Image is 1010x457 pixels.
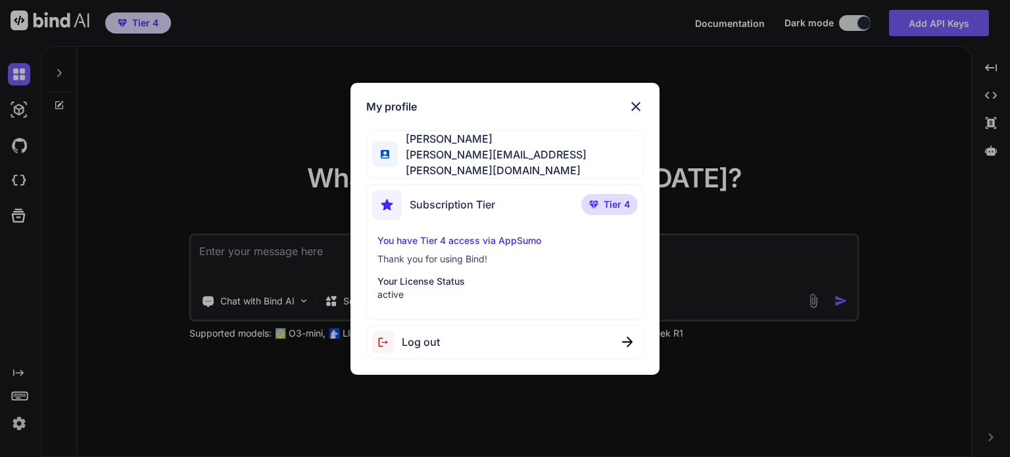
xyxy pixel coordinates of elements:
img: profile [381,150,389,158]
span: Log out [402,334,440,350]
p: Your License Status [377,275,632,288]
img: subscription [372,190,402,220]
span: [PERSON_NAME] [398,131,643,147]
img: logout [372,331,402,353]
img: premium [589,201,598,208]
p: You have Tier 4 access via AppSumo [377,234,632,247]
h1: My profile [366,99,417,114]
p: active [377,288,632,301]
img: close [628,99,644,114]
span: Subscription Tier [410,197,495,212]
span: [PERSON_NAME][EMAIL_ADDRESS][PERSON_NAME][DOMAIN_NAME] [398,147,643,178]
img: close [622,337,633,347]
span: Tier 4 [604,198,630,211]
p: Thank you for using Bind! [377,253,632,266]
